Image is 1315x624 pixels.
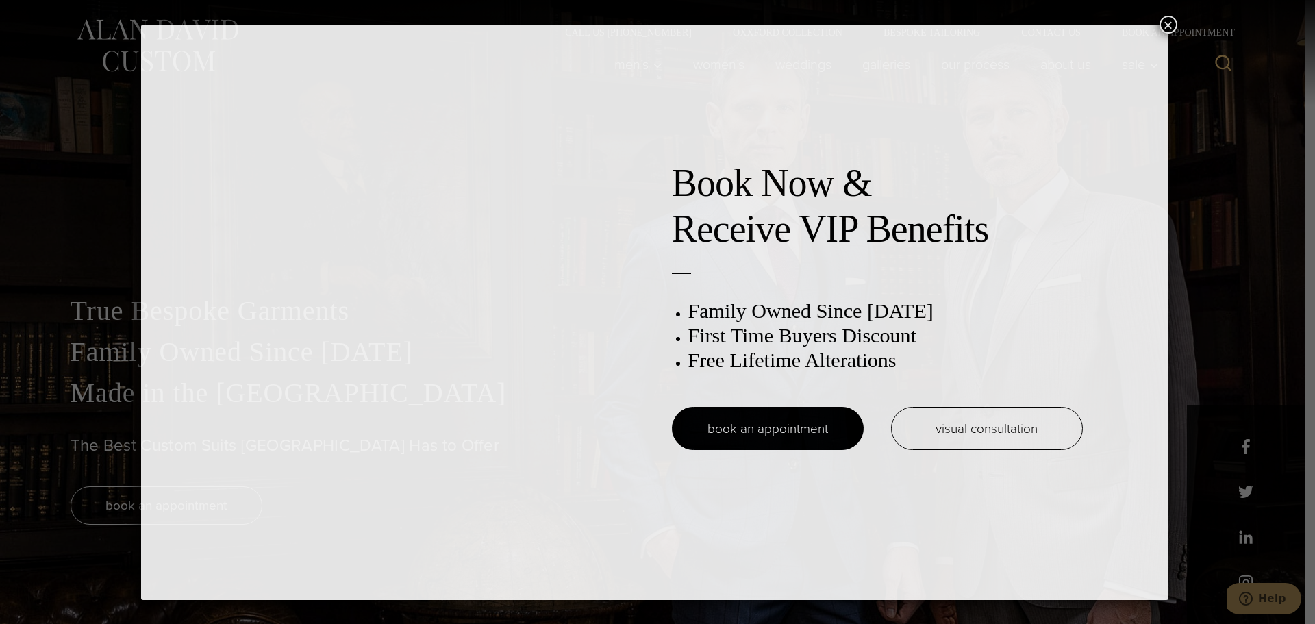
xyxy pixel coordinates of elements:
[672,160,1083,252] h2: Book Now & Receive VIP Benefits
[672,407,864,450] a: book an appointment
[31,10,59,22] span: Help
[1160,16,1177,34] button: Close
[688,323,1083,348] h3: First Time Buyers Discount
[891,407,1083,450] a: visual consultation
[688,348,1083,373] h3: Free Lifetime Alterations
[688,299,1083,323] h3: Family Owned Since [DATE]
